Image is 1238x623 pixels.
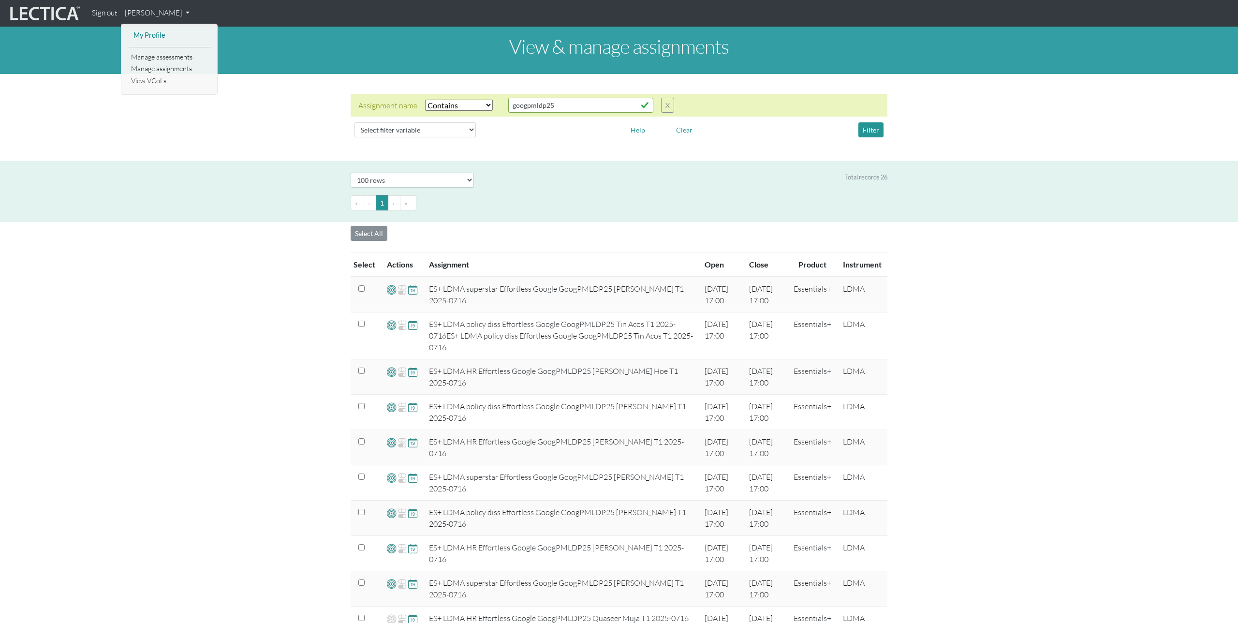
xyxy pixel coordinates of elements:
td: ES+ LDMA HR Effortless Google GoogPMLDP25 [PERSON_NAME] Hoe T1 2025-0716 [423,359,699,395]
td: Essentials+ [788,312,837,359]
td: [DATE] 17:00 [743,395,788,430]
span: Add VCoLs [387,284,396,295]
div: Total records 26 [844,173,887,182]
td: LDMA [837,430,887,465]
td: [DATE] 17:00 [743,501,788,536]
td: Essentials+ [788,536,837,571]
td: ES+ LDMA superstar Effortless Google GoogPMLDP25 [PERSON_NAME] T1 2025-0716 [423,465,699,501]
span: Re-open Assignment [398,366,407,378]
td: LDMA [837,465,887,501]
button: Select All [351,226,387,241]
span: Re-open Assignment [398,507,407,519]
th: Open [699,253,743,277]
button: X [661,98,674,113]
td: [DATE] 17:00 [699,359,743,395]
td: [DATE] 17:00 [743,277,788,312]
td: LDMA [837,277,887,312]
td: [DATE] 17:00 [743,359,788,395]
span: Update close date [408,284,417,295]
span: Update close date [408,507,417,519]
span: Add VCoLs [387,578,396,589]
span: Update close date [408,472,417,483]
td: Essentials+ [788,501,837,536]
span: Add VCoLs [387,507,396,519]
td: LDMA [837,312,887,359]
td: [DATE] 17:00 [699,277,743,312]
th: Actions [381,253,423,277]
a: View VCoLs [129,75,211,87]
td: LDMA [837,536,887,571]
a: Manage assessments [129,51,211,63]
th: Select [351,253,381,277]
td: Essentials+ [788,465,837,501]
td: Essentials+ [788,277,837,312]
th: Assignment [423,253,699,277]
td: ES+ LDMA HR Effortless Google GoogPMLDP25 [PERSON_NAME] T1 2025-0716 [423,430,699,465]
span: Update close date [408,578,417,589]
a: Sign out [88,4,121,23]
span: Re-open Assignment [398,578,407,590]
span: Re-open Assignment [398,472,407,484]
span: Update close date [408,437,417,448]
span: Re-open Assignment [398,319,407,331]
td: LDMA [837,359,887,395]
a: Manage assignments [129,63,211,75]
th: Product [788,253,837,277]
span: Add VCoLs [387,401,396,413]
span: Re-open Assignment [398,401,407,413]
div: Assignment name [358,100,417,111]
span: Re-open Assignment [398,284,407,296]
span: Re-open Assignment [398,437,407,448]
td: [DATE] 17:00 [699,312,743,359]
span: Add VCoLs [387,437,396,448]
td: [DATE] 17:00 [743,312,788,359]
button: Clear [672,122,697,137]
td: [DATE] 17:00 [699,395,743,430]
td: [DATE] 17:00 [699,571,743,607]
td: ES+ LDMA policy diss Effortless Google GoogPMLDP25 [PERSON_NAME] T1 2025-0716 [423,395,699,430]
a: Help [626,124,649,133]
td: ES+ LDMA HR Effortless Google GoogPMLDP25 [PERSON_NAME] T1 2025-0716 [423,536,699,571]
td: [DATE] 17:00 [743,536,788,571]
td: [DATE] 17:00 [699,465,743,501]
td: LDMA [837,571,887,607]
span: Update close date [408,366,417,377]
td: [DATE] 17:00 [699,536,743,571]
span: Re-open Assignment [398,543,407,554]
td: ES+ LDMA superstar Effortless Google GoogPMLDP25 [PERSON_NAME] T1 2025-0716 [423,277,699,312]
td: Essentials+ [788,571,837,607]
span: Add VCoLs [387,319,396,330]
ul: Pagination [351,195,887,210]
span: Update close date [408,401,417,413]
button: Go to page 1 [376,195,388,210]
td: ES+ LDMA policy diss Effortless Google GoogPMLDP25 [PERSON_NAME] T1 2025-0716 [423,501,699,536]
span: Update close date [408,543,417,554]
span: Add VCoLs [387,543,396,554]
span: Add VCoLs [387,472,396,483]
td: ES+ LDMA superstar Effortless Google GoogPMLDP25 [PERSON_NAME] T1 2025-0716 [423,571,699,607]
img: lecticalive [8,4,80,23]
td: LDMA [837,395,887,430]
th: Close [743,253,788,277]
td: [DATE] 17:00 [743,430,788,465]
td: [DATE] 17:00 [743,571,788,607]
span: Add VCoLs [387,366,396,377]
a: My Profile [131,30,208,42]
td: Essentials+ [788,359,837,395]
button: Filter [858,122,884,137]
td: [DATE] 17:00 [743,465,788,501]
td: ES+ LDMA policy diss Effortless Google GoogPMLDP25 Tin Acos T1 2025-0716ES+ LDMA policy diss Effo... [423,312,699,359]
td: Essentials+ [788,430,837,465]
td: LDMA [837,501,887,536]
td: [DATE] 17:00 [699,430,743,465]
span: Update close date [408,319,417,330]
th: Instrument [837,253,887,277]
td: [DATE] 17:00 [699,501,743,536]
td: Essentials+ [788,395,837,430]
a: [PERSON_NAME] [121,4,193,23]
button: Help [626,122,649,137]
